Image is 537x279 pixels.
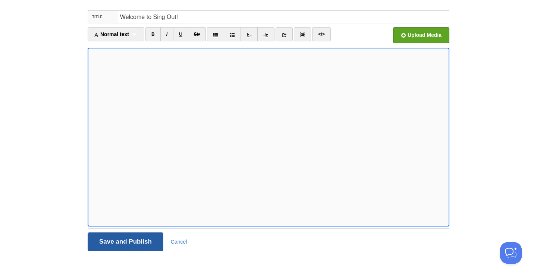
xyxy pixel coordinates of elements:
[188,27,206,41] a: Str
[173,27,188,41] a: U
[300,32,305,37] img: pagebreak-icon.png
[194,32,200,37] del: Str
[500,242,522,264] iframe: Help Scout Beacon - Open
[145,27,161,41] a: B
[88,232,163,251] input: Save and Publish
[312,27,330,41] a: </>
[88,11,118,23] label: Title
[171,239,187,245] a: Cancel
[160,27,173,41] a: I
[94,31,129,37] span: Normal text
